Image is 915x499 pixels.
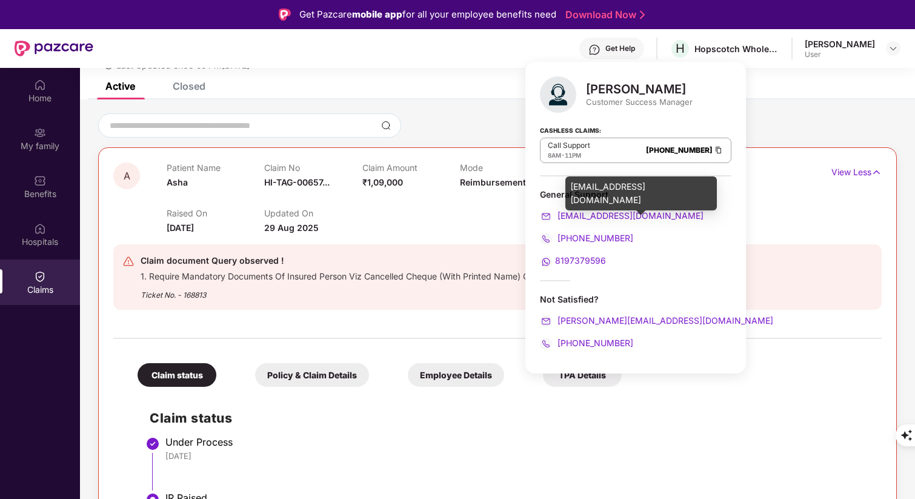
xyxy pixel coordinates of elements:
a: Download Now [565,8,641,21]
span: [EMAIL_ADDRESS][DOMAIN_NAME] [555,210,704,221]
h2: Claim status [150,408,870,428]
span: Asha [167,177,188,187]
div: Hopscotch Wholesale Trading Private Limited [694,43,779,55]
img: Logo [279,8,291,21]
div: Claim document Query observed ! [141,253,645,268]
img: svg+xml;base64,PHN2ZyB4bWxucz0iaHR0cDovL3d3dy53My5vcmcvMjAwMC9zdmciIHdpZHRoPSIyMCIgaGVpZ2h0PSIyMC... [540,315,552,327]
span: H [676,41,685,56]
span: Reimbursement [460,177,526,187]
span: HI-TAG-00657... [264,177,330,187]
img: svg+xml;base64,PHN2ZyB4bWxucz0iaHR0cDovL3d3dy53My5vcmcvMjAwMC9zdmciIHhtbG5zOnhsaW5rPSJodHRwOi8vd3... [540,76,576,113]
p: Raised On [167,208,264,218]
img: New Pazcare Logo [15,41,93,56]
img: Stroke [640,8,645,21]
div: [EMAIL_ADDRESS][DOMAIN_NAME] [565,176,717,210]
p: Patient Name [167,162,264,173]
p: Call Support [548,141,590,150]
img: svg+xml;base64,PHN2ZyBpZD0iU3RlcC1Eb25lLTMyeDMyIiB4bWxucz0iaHR0cDovL3d3dy53My5vcmcvMjAwMC9zdmciIH... [145,437,160,451]
div: 1. Require Mandatory Documents Of Insured Person Viz Cancelled Cheque (With Printed Name) Or Pass... [141,268,645,282]
img: svg+xml;base64,PHN2ZyB4bWxucz0iaHR0cDovL3d3dy53My5vcmcvMjAwMC9zdmciIHdpZHRoPSIyMCIgaGVpZ2h0PSIyMC... [540,338,552,350]
div: Ticket No. - 168813 [141,282,645,301]
img: svg+xml;base64,PHN2ZyBpZD0iQmVuZWZpdHMiIHhtbG5zPSJodHRwOi8vd3d3LnczLm9yZy8yMDAwL3N2ZyIgd2lkdGg9Ij... [34,175,46,187]
img: svg+xml;base64,PHN2ZyBpZD0iRHJvcGRvd24tMzJ4MzIiIHhtbG5zPSJodHRwOi8vd3d3LnczLm9yZy8yMDAwL3N2ZyIgd2... [888,44,898,53]
img: svg+xml;base64,PHN2ZyB4bWxucz0iaHR0cDovL3d3dy53My5vcmcvMjAwMC9zdmciIHdpZHRoPSIyMCIgaGVpZ2h0PSIyMC... [540,233,552,245]
img: svg+xml;base64,PHN2ZyBpZD0iQ2xhaW0iIHhtbG5zPSJodHRwOi8vd3d3LnczLm9yZy8yMDAwL3N2ZyIgd2lkdGg9IjIwIi... [34,270,46,283]
p: Updated On [264,208,362,218]
div: - [548,150,590,160]
p: View Less [831,162,882,179]
img: svg+xml;base64,PHN2ZyBpZD0iU2VhcmNoLTMyeDMyIiB4bWxucz0iaHR0cDovL3d3dy53My5vcmcvMjAwMC9zdmciIHdpZH... [381,121,391,130]
img: svg+xml;base64,PHN2ZyB4bWxucz0iaHR0cDovL3d3dy53My5vcmcvMjAwMC9zdmciIHdpZHRoPSIyNCIgaGVpZ2h0PSIyNC... [122,255,135,267]
span: [PERSON_NAME][EMAIL_ADDRESS][DOMAIN_NAME] [555,315,773,326]
span: [PHONE_NUMBER] [555,233,633,243]
img: svg+xml;base64,PHN2ZyB3aWR0aD0iMjAiIGhlaWdodD0iMjAiIHZpZXdCb3g9IjAgMCAyMCAyMCIgZmlsbD0ibm9uZSIgeG... [34,127,46,139]
img: Clipboard Icon [714,145,724,155]
span: 29 Aug 2025 [264,223,319,233]
div: [PERSON_NAME] [805,38,875,50]
span: 8AM [548,152,561,159]
div: Policy & Claim Details [255,363,369,387]
div: User [805,50,875,59]
a: [PHONE_NUMBER] [646,146,713,155]
span: 11PM [565,152,581,159]
img: svg+xml;base64,PHN2ZyBpZD0iSG9zcGl0YWxzIiB4bWxucz0iaHR0cDovL3d3dy53My5vcmcvMjAwMC9zdmciIHdpZHRoPS... [34,223,46,235]
a: [PHONE_NUMBER] [540,338,633,348]
div: Employee Details [408,363,504,387]
span: [PHONE_NUMBER] [555,338,633,348]
div: General Support [540,189,731,200]
img: svg+xml;base64,PHN2ZyB4bWxucz0iaHR0cDovL3d3dy53My5vcmcvMjAwMC9zdmciIHdpZHRoPSIyMCIgaGVpZ2h0PSIyMC... [540,210,552,223]
span: ₹1,09,000 [362,177,403,187]
div: Active [105,80,135,92]
div: Get Pazcare for all your employee benefits need [299,7,556,22]
div: Not Satisfied? [540,293,731,305]
p: Mode [460,162,557,173]
p: Claim No [264,162,362,173]
div: [DATE] [165,450,870,461]
a: 8197379596 [540,255,606,266]
a: [PHONE_NUMBER] [540,233,633,243]
div: General Support [540,189,731,268]
a: [PERSON_NAME][EMAIL_ADDRESS][DOMAIN_NAME] [540,315,773,326]
div: Claim status [138,363,216,387]
img: svg+xml;base64,PHN2ZyBpZD0iSG9tZSIgeG1sbnM9Imh0dHA6Ly93d3cudzMub3JnLzIwMDAvc3ZnIiB3aWR0aD0iMjAiIG... [34,79,46,91]
img: svg+xml;base64,PHN2ZyBpZD0iSGVscC0zMngzMiIgeG1sbnM9Imh0dHA6Ly93d3cudzMub3JnLzIwMDAvc3ZnIiB3aWR0aD... [588,44,601,56]
div: Not Satisfied? [540,293,731,350]
img: svg+xml;base64,PHN2ZyB4bWxucz0iaHR0cDovL3d3dy53My5vcmcvMjAwMC9zdmciIHdpZHRoPSIxNyIgaGVpZ2h0PSIxNy... [871,166,882,179]
p: Claim Amount [362,162,460,173]
div: Under Process [165,436,870,448]
span: [DATE] [167,223,194,233]
a: [EMAIL_ADDRESS][DOMAIN_NAME] [540,210,704,221]
strong: mobile app [352,8,402,20]
strong: Cashless Claims: [540,123,601,136]
span: 8197379596 [555,255,606,266]
div: [PERSON_NAME] [586,82,693,96]
div: Get Help [605,44,635,53]
span: A [124,171,130,181]
div: Closed [173,80,205,92]
img: svg+xml;base64,PHN2ZyB4bWxucz0iaHR0cDovL3d3dy53My5vcmcvMjAwMC9zdmciIHdpZHRoPSIyMCIgaGVpZ2h0PSIyMC... [540,256,552,268]
div: Customer Success Manager [586,96,693,107]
